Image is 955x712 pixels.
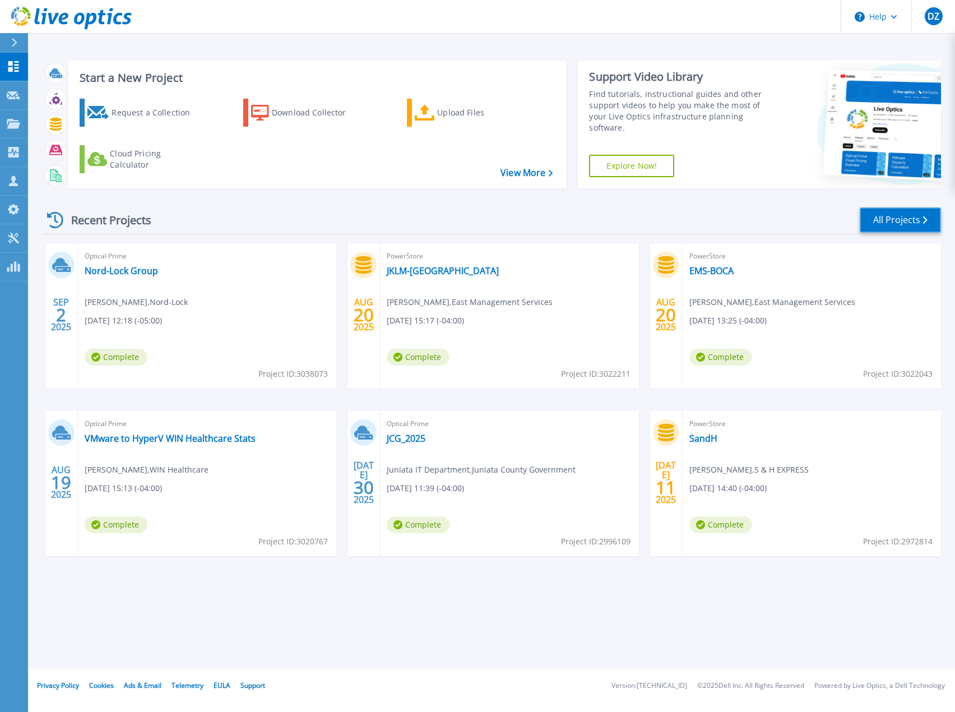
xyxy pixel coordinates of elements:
[85,349,147,366] span: Complete
[387,315,464,327] span: [DATE] 15:17 (-04:00)
[655,294,676,335] div: AUG 2025
[561,535,631,548] span: Project ID: 2996109
[85,516,147,533] span: Complete
[689,418,934,430] span: PowerStore
[387,349,449,366] span: Complete
[124,681,161,690] a: Ads & Email
[407,99,532,127] a: Upload Files
[689,433,717,444] a: SandH
[656,483,676,492] span: 11
[814,682,945,690] li: Powered by Live Optics, a Dell Technology
[589,89,773,133] div: Find tutorials, instructional guides and other support videos to help you make the most of your L...
[214,681,230,690] a: EULA
[611,682,687,690] li: Version: [TECHNICAL_ID]
[80,145,205,173] a: Cloud Pricing Calculator
[387,265,499,276] a: JKLM-[GEOGRAPHIC_DATA]
[243,99,368,127] a: Download Collector
[589,155,674,177] a: Explore Now!
[860,207,941,233] a: All Projects
[387,296,553,308] span: [PERSON_NAME] , East Management Services
[56,310,66,320] span: 2
[353,294,374,335] div: AUG 2025
[85,296,188,308] span: [PERSON_NAME] , Nord-Lock
[500,168,553,178] a: View More
[171,681,203,690] a: Telemetry
[112,101,201,124] div: Request a Collection
[85,265,158,276] a: Nord-Lock Group
[863,535,933,548] span: Project ID: 2972814
[689,516,752,533] span: Complete
[589,70,773,84] div: Support Video Library
[37,681,79,690] a: Privacy Policy
[561,368,631,380] span: Project ID: 3022211
[387,433,425,444] a: JCG_2025
[51,478,71,487] span: 19
[89,681,114,690] a: Cookies
[85,250,330,262] span: Optical Prime
[354,483,374,492] span: 30
[85,418,330,430] span: Optical Prime
[43,206,166,234] div: Recent Projects
[655,462,676,503] div: [DATE] 2025
[80,72,553,84] h3: Start a New Project
[697,682,804,690] li: © 2025 Dell Inc. All Rights Reserved
[928,12,939,21] span: DZ
[272,101,361,124] div: Download Collector
[689,265,734,276] a: EMS-BOCA
[689,250,934,262] span: PowerStore
[689,464,809,476] span: [PERSON_NAME] , S & H EXPRESS
[689,349,752,366] span: Complete
[85,464,208,476] span: [PERSON_NAME] , WIN Healthcare
[258,535,328,548] span: Project ID: 3020767
[863,368,933,380] span: Project ID: 3022043
[689,482,767,494] span: [DATE] 14:40 (-04:00)
[387,516,449,533] span: Complete
[387,250,632,262] span: PowerStore
[85,315,162,327] span: [DATE] 12:18 (-05:00)
[689,315,767,327] span: [DATE] 13:25 (-04:00)
[353,462,374,503] div: [DATE] 2025
[656,310,676,320] span: 20
[50,294,72,335] div: SEP 2025
[240,681,265,690] a: Support
[258,368,328,380] span: Project ID: 3038073
[387,464,576,476] span: Juniata IT Department , Juniata County Government
[689,296,855,308] span: [PERSON_NAME] , East Management Services
[85,482,162,494] span: [DATE] 15:13 (-04:00)
[80,99,205,127] a: Request a Collection
[50,462,72,503] div: AUG 2025
[354,310,374,320] span: 20
[110,148,200,170] div: Cloud Pricing Calculator
[387,418,632,430] span: Optical Prime
[387,482,464,494] span: [DATE] 11:39 (-04:00)
[437,101,527,124] div: Upload Files
[85,433,256,444] a: VMware to HyperV WIN Healthcare Stats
